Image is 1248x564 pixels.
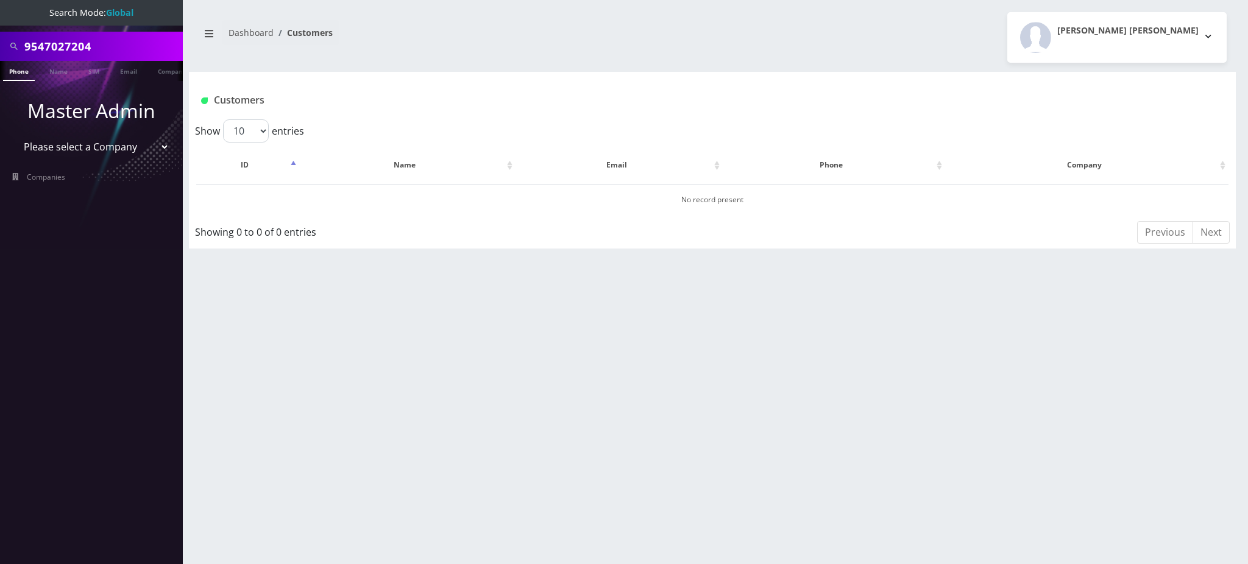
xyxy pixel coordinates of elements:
[43,61,74,80] a: Name
[724,147,945,183] th: Phone: activate to sort column ascending
[201,94,1050,106] h1: Customers
[274,26,333,39] li: Customers
[27,172,65,182] span: Companies
[1137,221,1193,244] a: Previous
[49,7,133,18] span: Search Mode:
[1007,12,1227,63] button: [PERSON_NAME] [PERSON_NAME]
[223,119,269,143] select: Showentries
[196,147,299,183] th: ID: activate to sort column descending
[946,147,1228,183] th: Company: activate to sort column ascending
[517,147,723,183] th: Email: activate to sort column ascending
[1193,221,1230,244] a: Next
[1057,26,1199,36] h2: [PERSON_NAME] [PERSON_NAME]
[229,27,274,38] a: Dashboard
[114,61,143,80] a: Email
[198,20,703,55] nav: breadcrumb
[300,147,516,183] th: Name: activate to sort column ascending
[82,61,105,80] a: SIM
[195,220,617,239] div: Showing 0 to 0 of 0 entries
[24,35,180,58] input: Search All Companies
[152,61,193,80] a: Company
[196,184,1228,215] td: No record present
[106,7,133,18] strong: Global
[3,61,35,81] a: Phone
[195,119,304,143] label: Show entries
